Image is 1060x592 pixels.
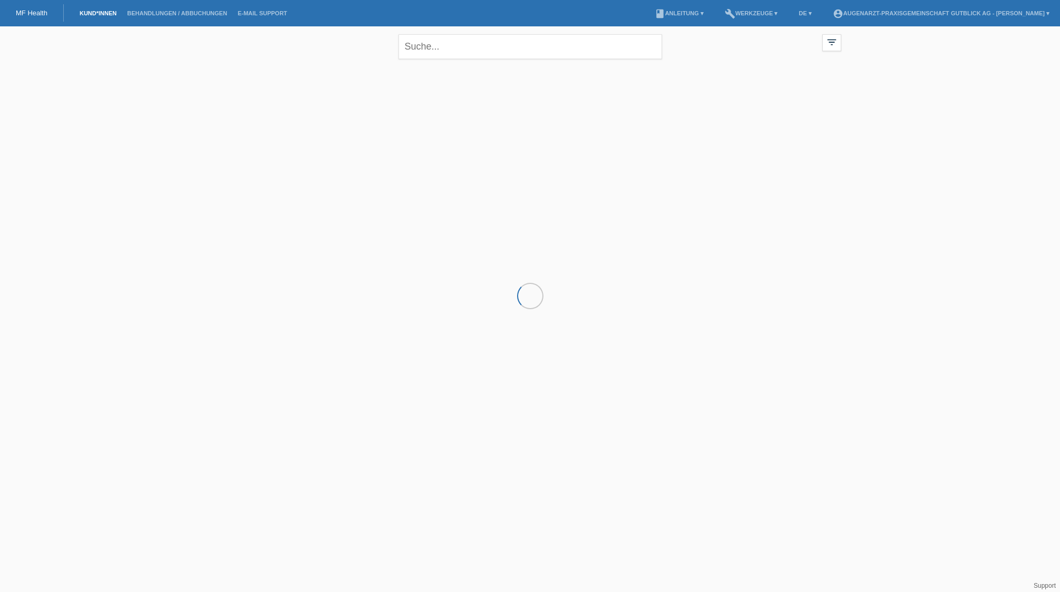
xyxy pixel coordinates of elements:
[719,10,783,16] a: buildWerkzeuge ▾
[725,8,735,19] i: build
[398,34,662,59] input: Suche...
[833,8,843,19] i: account_circle
[828,10,1055,16] a: account_circleAugenarzt-Praxisgemeinschaft Gutblick AG - [PERSON_NAME] ▾
[16,9,47,17] a: MF Health
[793,10,816,16] a: DE ▾
[655,8,665,19] i: book
[74,10,122,16] a: Kund*innen
[122,10,232,16] a: Behandlungen / Abbuchungen
[1034,582,1056,589] a: Support
[649,10,709,16] a: bookAnleitung ▾
[826,36,838,48] i: filter_list
[232,10,293,16] a: E-Mail Support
